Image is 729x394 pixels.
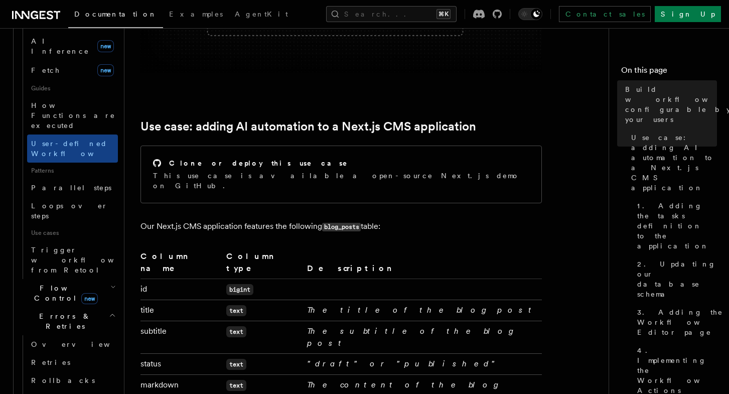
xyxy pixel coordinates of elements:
[81,293,98,304] span: new
[621,80,717,128] a: Build workflows configurable by your users
[226,326,246,337] code: text
[633,255,717,303] a: 2. Updating our database schema
[140,353,222,374] td: status
[140,219,542,234] p: Our Next.js CMS application features the following table:
[637,201,717,251] span: 1. Adding the tasks definition to the application
[31,37,89,55] span: AI Inference
[31,246,141,274] span: Trigger workflows from Retool
[235,10,288,18] span: AgentKit
[633,303,717,341] a: 3. Adding the Workflow Editor page
[68,3,163,28] a: Documentation
[226,305,246,316] code: text
[31,66,60,74] span: Fetch
[31,376,95,384] span: Rollbacks
[140,146,542,203] a: Clone or deploy this use caseThis use case is available a open-source Next.js demo on GitHub.
[163,3,229,27] a: Examples
[326,6,457,22] button: Search...⌘K
[18,283,110,303] span: Flow Control
[31,340,134,348] span: Overview
[27,241,118,279] a: Trigger workflows from Retool
[27,225,118,241] span: Use cases
[140,250,222,279] th: Column name
[637,259,717,299] span: 2. Updating our database schema
[27,179,118,197] a: Parallel steps
[226,284,253,295] code: bigint
[226,359,246,370] code: text
[307,305,536,315] em: The title of the blog post
[627,128,717,197] a: Use case: adding AI automation to a Next.js CMS application
[27,163,118,179] span: Patterns
[229,3,294,27] a: AgentKit
[27,135,118,163] a: User-defined Workflows
[631,133,717,193] span: Use case: adding AI automation to a Next.js CMS application
[74,10,157,18] span: Documentation
[18,311,109,331] span: Errors & Retries
[27,32,118,60] a: AI Inferencenew
[169,158,348,168] h2: Clone or deploy this use case
[31,101,115,129] span: How Functions are executed
[436,9,451,19] kbd: ⌘K
[97,40,114,52] span: new
[140,119,476,134] a: Use case: adding AI automation to a Next.js CMS application
[518,8,542,20] button: Toggle dark mode
[31,184,111,192] span: Parallel steps
[559,6,651,22] a: Contact sales
[27,353,118,371] a: Retries
[18,279,118,307] button: Flow Controlnew
[621,64,717,80] h4: On this page
[27,197,118,225] a: Loops over steps
[31,358,70,366] span: Retries
[140,279,222,300] td: id
[140,321,222,353] td: subtitle
[222,250,303,279] th: Column type
[307,359,499,368] em: "draft" or "published"
[27,371,118,389] a: Rollbacks
[153,171,529,191] p: This use case is available a open-source Next.js demo on GitHub.
[637,307,724,337] span: 3. Adding the Workflow Editor page
[31,140,121,158] span: User-defined Workflows
[307,326,516,348] em: The subtitle of the blog post
[27,80,118,96] span: Guides
[140,300,222,321] td: title
[226,380,246,391] code: text
[18,307,118,335] button: Errors & Retries
[31,202,108,220] span: Loops over steps
[303,250,542,279] th: Description
[169,10,223,18] span: Examples
[322,223,361,231] code: blog_posts
[97,64,114,76] span: new
[27,60,118,80] a: Fetchnew
[655,6,721,22] a: Sign Up
[27,335,118,353] a: Overview
[27,96,118,135] a: How Functions are executed
[633,197,717,255] a: 1. Adding the tasks definition to the application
